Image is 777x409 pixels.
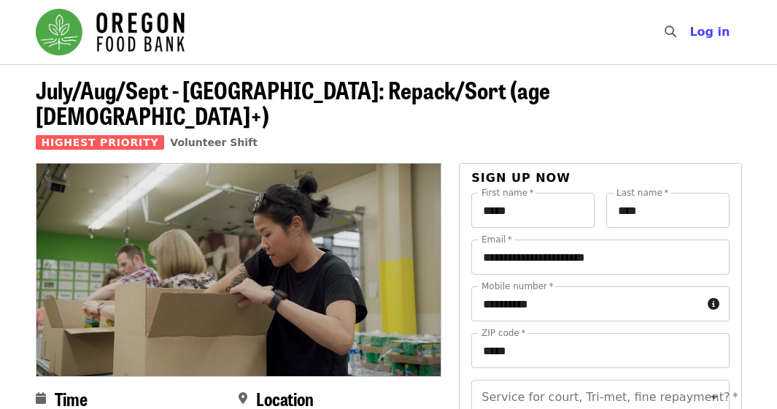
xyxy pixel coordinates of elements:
button: Log in [678,18,741,47]
a: Volunteer Shift [170,137,258,148]
input: Mobile number [471,286,701,321]
input: Last name [606,193,730,228]
img: Oregon Food Bank - Home [36,9,185,56]
i: circle-info icon [708,297,719,311]
img: July/Aug/Sept - Portland: Repack/Sort (age 8+) organized by Oregon Food Bank [36,164,441,375]
span: Log in [689,25,730,39]
label: Last name [616,188,668,197]
label: Email [482,235,512,244]
span: Sign up now [471,171,571,185]
input: ZIP code [471,333,729,368]
input: Search [685,15,697,50]
i: calendar icon [36,391,46,405]
label: First name [482,188,534,197]
span: July/Aug/Sept - [GEOGRAPHIC_DATA]: Repack/Sort (age [DEMOGRAPHIC_DATA]+) [36,72,550,132]
input: Email [471,240,729,275]
label: ZIP code [482,329,525,337]
i: map-marker-alt icon [239,391,247,405]
label: Mobile number [482,282,553,291]
span: Highest Priority [36,135,165,150]
input: First name [471,193,595,228]
button: Open [704,387,724,408]
i: search icon [665,25,676,39]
